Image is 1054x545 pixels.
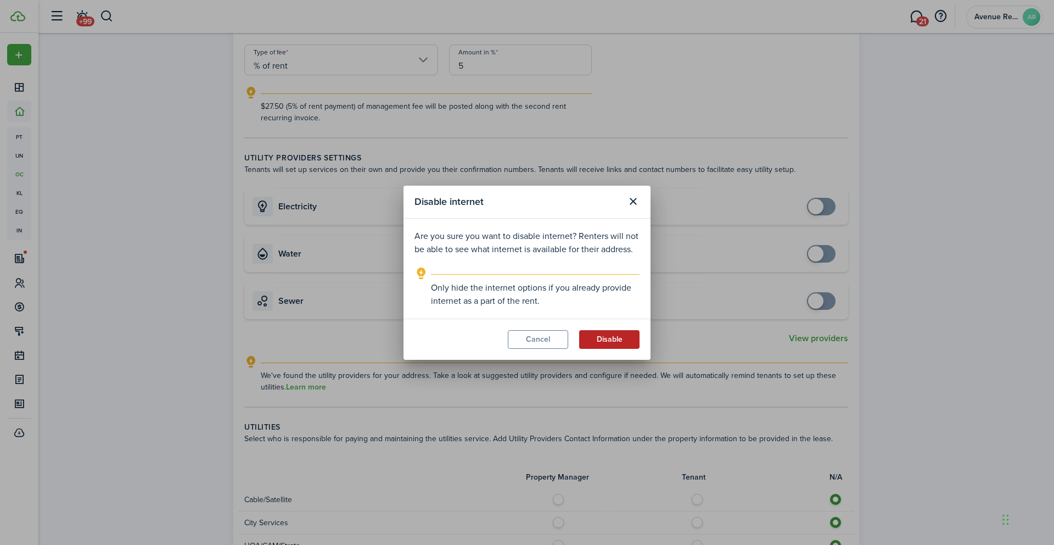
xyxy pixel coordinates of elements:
button: Close modal [624,192,642,211]
modal-title: Disable internet [414,191,621,213]
explanation-description: Only hide the internet options if you already provide internet as a part of the rent. [431,281,640,308]
i: outline [414,267,428,280]
button: Cancel [508,330,568,349]
button: Disable [579,330,640,349]
p: Are you sure you want to disable internet? Renters will not be able to see what internet is avail... [414,230,640,256]
div: Drag [1002,503,1009,536]
iframe: Chat Widget [866,426,1054,545]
